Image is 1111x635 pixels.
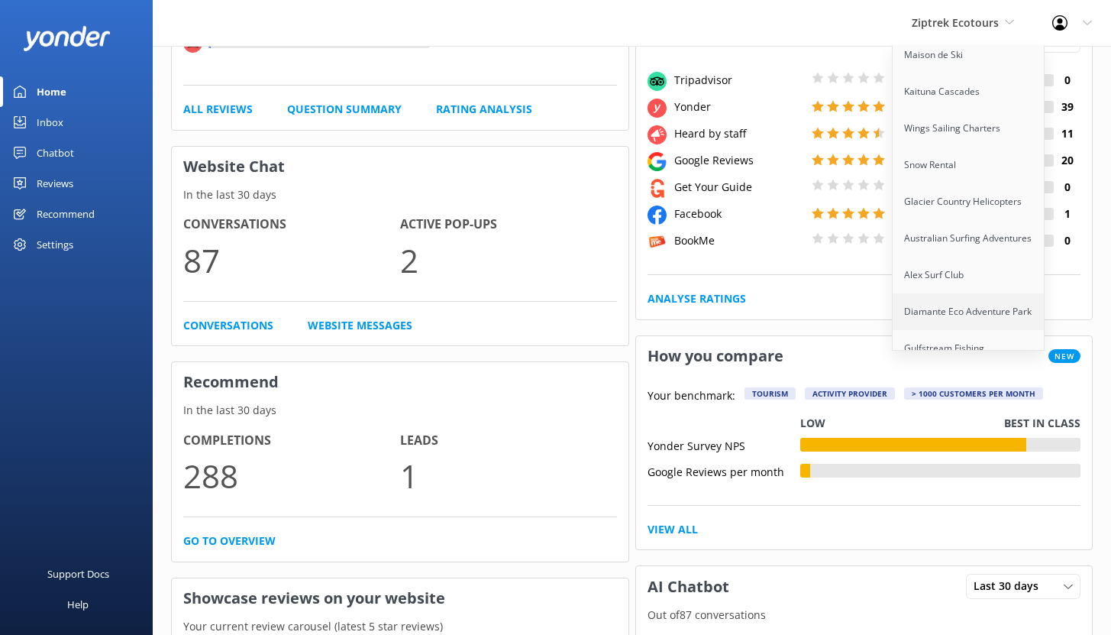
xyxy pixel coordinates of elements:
[893,147,1045,183] a: Snow Rental
[904,387,1043,400] div: > 1000 customers per month
[974,578,1048,595] span: Last 30 days
[636,336,795,376] h3: How you compare
[893,183,1045,220] a: Glacier Country Helicopters
[636,567,741,607] h3: AI Chatbot
[172,402,628,419] p: In the last 30 days
[37,76,66,107] div: Home
[183,317,273,334] a: Conversations
[893,293,1045,330] a: Diamante Eco Adventure Park
[37,107,63,138] div: Inbox
[893,220,1045,257] a: Australian Surfing Adventures
[670,179,808,196] div: Get Your Guide
[1054,152,1080,169] h4: 20
[1004,415,1080,432] p: Best in class
[648,438,800,452] div: Yonder Survey NPS
[670,72,808,89] div: Tripadvisor
[648,290,746,307] a: Analyse Ratings
[893,257,1045,293] a: Alex Surf Club
[47,559,109,589] div: Support Docs
[912,15,999,30] span: Ziptrek Ecotours
[1054,99,1080,115] h4: 39
[1054,179,1080,196] h4: 0
[1054,125,1080,142] h4: 11
[648,387,735,406] p: Your benchmark:
[648,521,698,538] a: View All
[893,330,1045,381] a: Gulfstream Fishing [GEOGRAPHIC_DATA]
[183,450,400,501] p: 288
[636,607,1093,624] p: Out of 87 conversations
[172,362,628,402] h3: Recommend
[287,101,402,118] a: Question Summary
[400,431,617,451] h4: Leads
[400,215,617,235] h4: Active Pop-ups
[893,110,1045,147] a: Wings Sailing Charters
[23,26,111,51] img: yonder-white-logo.png
[183,431,400,451] h4: Completions
[183,533,276,549] a: Go to overview
[400,450,617,501] p: 1
[37,199,95,229] div: Recommend
[1054,72,1080,89] h4: 0
[172,147,628,186] h3: Website Chat
[744,387,796,400] div: Tourism
[670,206,808,222] div: Facebook
[1048,349,1080,363] span: New
[1054,206,1080,222] h4: 1
[1054,232,1080,249] h4: 0
[648,464,800,478] div: Google Reviews per month
[308,317,412,334] a: Website Messages
[67,589,89,620] div: Help
[893,73,1045,110] a: Kaituna Cascades
[37,138,74,168] div: Chatbot
[670,152,808,169] div: Google Reviews
[670,99,808,115] div: Yonder
[183,235,400,286] p: 87
[893,37,1045,73] a: Maison de Ski
[172,578,628,618] h3: Showcase reviews on your website
[183,101,253,118] a: All Reviews
[400,235,617,286] p: 2
[172,618,628,635] p: Your current review carousel (latest 5 star reviews)
[172,186,628,203] p: In the last 30 days
[670,232,808,249] div: BookMe
[670,125,808,142] div: Heard by staff
[436,101,532,118] a: Rating Analysis
[805,387,895,400] div: Activity Provider
[37,168,73,199] div: Reviews
[800,415,825,432] p: Low
[183,215,400,235] h4: Conversations
[37,229,73,260] div: Settings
